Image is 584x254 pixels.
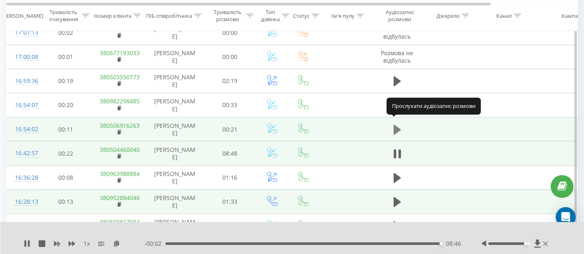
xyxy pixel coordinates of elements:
td: [PERSON_NAME] [146,142,204,166]
td: 00:33 [204,93,256,117]
td: 00:19 [40,69,92,93]
div: Accessibility label [440,242,443,245]
a: 380677193033 [100,25,140,33]
a: 380504460040 [100,146,140,154]
td: 00:21 [40,214,92,238]
a: 380506916263 [100,122,140,129]
td: 00:21 [204,117,256,142]
span: 1 x [84,239,90,248]
div: 16:54:07 [15,97,32,113]
div: Тривалість розмови [211,9,244,23]
div: 17:00:08 [15,49,32,65]
div: Open Intercom Messenger [556,207,576,227]
td: 00:08 [40,166,92,190]
td: [PERSON_NAME] [146,93,204,117]
div: Прослухати аудіозапис розмови [387,98,481,115]
td: 00:01 [40,45,92,69]
div: Канал [496,12,512,19]
td: 00:22 [40,142,92,166]
div: Аудіозапис розмови [379,9,420,23]
a: 380982298485 [100,97,140,105]
td: [PERSON_NAME] [146,117,204,142]
td: [PERSON_NAME] [146,21,204,45]
td: 00:00 [204,21,256,45]
td: [PERSON_NAME] [146,190,204,214]
span: - 00:02 [144,239,165,248]
td: 00:11 [40,117,92,142]
div: Тривалість очікування [47,9,80,23]
td: [PERSON_NAME] [146,214,204,238]
div: Джерело [436,12,460,19]
div: 16:28:13 [15,194,32,210]
div: 16:54:02 [15,121,32,137]
span: Розмова не відбулась [381,25,414,40]
div: 17:01:13 [15,24,32,41]
div: ПІБ співробітника [146,12,192,19]
td: 00:13 [40,190,92,214]
div: 16:21:45 [15,218,32,234]
a: 380503550773 [100,73,140,81]
div: Статус [293,12,310,19]
td: 01:16 [204,166,256,190]
td: 01:33 [204,190,256,214]
div: Номер клієнта [94,12,131,19]
div: Ім'я пулу [331,12,355,19]
a: 380952884048 [100,194,140,202]
td: 08:48 [204,142,256,166]
div: [PERSON_NAME] [1,12,43,19]
td: [PERSON_NAME] [146,45,204,69]
div: 16:36:28 [15,170,32,186]
div: Тип дзвінка [261,9,280,23]
div: Accessibility label [524,242,527,245]
td: 06:14 [204,214,256,238]
span: 08:46 [446,239,461,248]
td: [PERSON_NAME] [146,166,204,190]
a: 380677193033 [100,49,140,57]
a: 380963988884 [100,170,140,178]
td: 00:00 [204,45,256,69]
td: 00:20 [40,93,92,117]
td: 00:02 [40,21,92,45]
div: 16:59:36 [15,73,32,89]
a: 380503817934 [100,218,140,226]
td: [PERSON_NAME] [146,69,204,93]
span: Розмова не відбулась [381,49,414,64]
div: 16:42:57 [15,145,32,161]
td: 02:19 [204,69,256,93]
